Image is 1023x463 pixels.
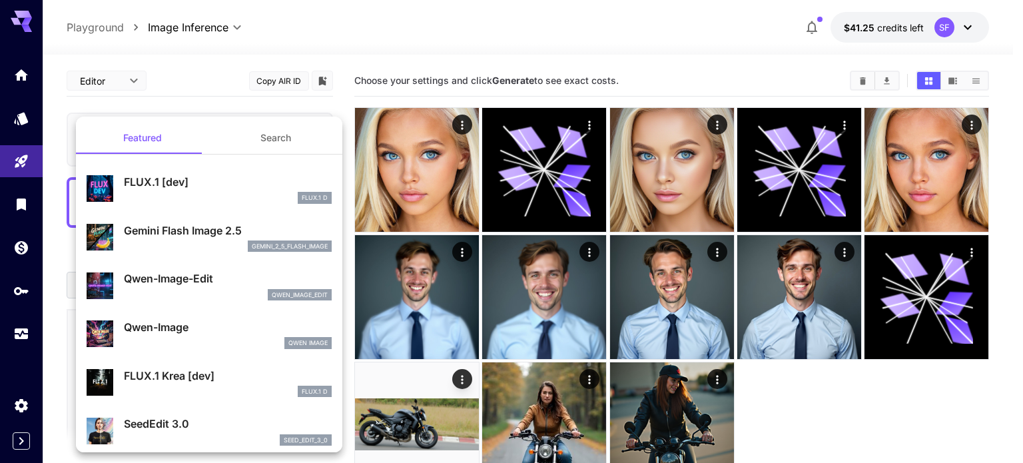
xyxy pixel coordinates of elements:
p: FLUX.1 Krea [dev] [124,368,332,384]
div: SeedEdit 3.0seed_edit_3_0 [87,410,332,451]
p: Qwen-Image [124,319,332,335]
p: Gemini Flash Image 2.5 [124,223,332,238]
p: FLUX.1 D [302,387,328,396]
div: Qwen-Image-Editqwen_image_edit [87,265,332,306]
div: FLUX.1 [dev]FLUX.1 D [87,169,332,209]
p: Qwen Image [288,338,328,348]
button: Search [209,122,342,154]
p: SeedEdit 3.0 [124,416,332,432]
p: gemini_2_5_flash_image [252,242,328,251]
p: seed_edit_3_0 [284,436,328,445]
div: FLUX.1 Krea [dev]FLUX.1 D [87,362,332,403]
div: Qwen-ImageQwen Image [87,314,332,354]
p: qwen_image_edit [272,290,328,300]
p: FLUX.1 D [302,193,328,203]
p: Qwen-Image-Edit [124,270,332,286]
button: Featured [76,122,209,154]
div: Gemini Flash Image 2.5gemini_2_5_flash_image [87,217,332,258]
p: FLUX.1 [dev] [124,174,332,190]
